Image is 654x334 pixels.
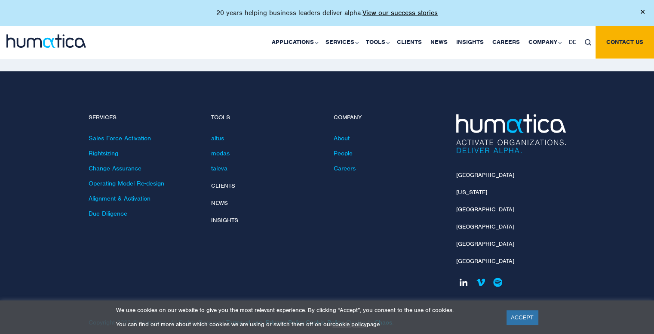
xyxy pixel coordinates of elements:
[585,39,591,46] img: search_icon
[211,182,235,189] a: Clients
[524,26,565,59] a: Company
[6,34,86,48] img: logo
[334,134,350,142] a: About
[507,310,538,325] a: ACCEPT
[456,114,566,153] img: Humatica
[334,164,356,172] a: Careers
[569,38,576,46] span: DE
[89,210,127,217] a: Due Diligence
[267,26,321,59] a: Applications
[491,275,506,290] a: Humatica on Spotify
[332,321,367,328] a: cookie policy
[89,134,151,142] a: Sales Force Activation
[362,26,393,59] a: Tools
[89,195,150,202] a: Alignment & Activation
[334,149,353,157] a: People
[334,114,443,121] h4: Company
[216,9,438,17] p: 20 years helping business leaders deliver alpha.
[211,199,228,207] a: News
[473,275,488,290] a: Humatica on Vimeo
[456,189,487,196] a: [US_STATE]
[89,149,118,157] a: Rightsizing
[393,26,426,59] a: Clients
[89,114,198,121] h4: Services
[456,275,471,290] a: Humatica on Linkedin
[456,240,514,247] a: [GEOGRAPHIC_DATA]
[321,26,362,59] a: Services
[452,26,488,59] a: Insights
[89,164,141,172] a: Change Assurance
[456,171,514,179] a: [GEOGRAPHIC_DATA]
[362,9,438,17] a: View our success stories
[456,257,514,265] a: [GEOGRAPHIC_DATA]
[456,223,514,230] a: [GEOGRAPHIC_DATA]
[456,206,514,213] a: [GEOGRAPHIC_DATA]
[116,306,496,314] p: We use cookies on our website to give you the most relevant experience. By clicking “Accept”, you...
[426,26,452,59] a: News
[211,149,230,157] a: modas
[211,216,238,224] a: Insights
[211,114,321,121] h4: Tools
[488,26,524,59] a: Careers
[211,134,224,142] a: altus
[596,26,654,59] a: Contact us
[116,321,496,328] p: You can find out more about which cookies we are using or switch them off on our page.
[565,26,580,59] a: DE
[211,164,227,172] a: taleva
[89,179,164,187] a: Operating Model Re-design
